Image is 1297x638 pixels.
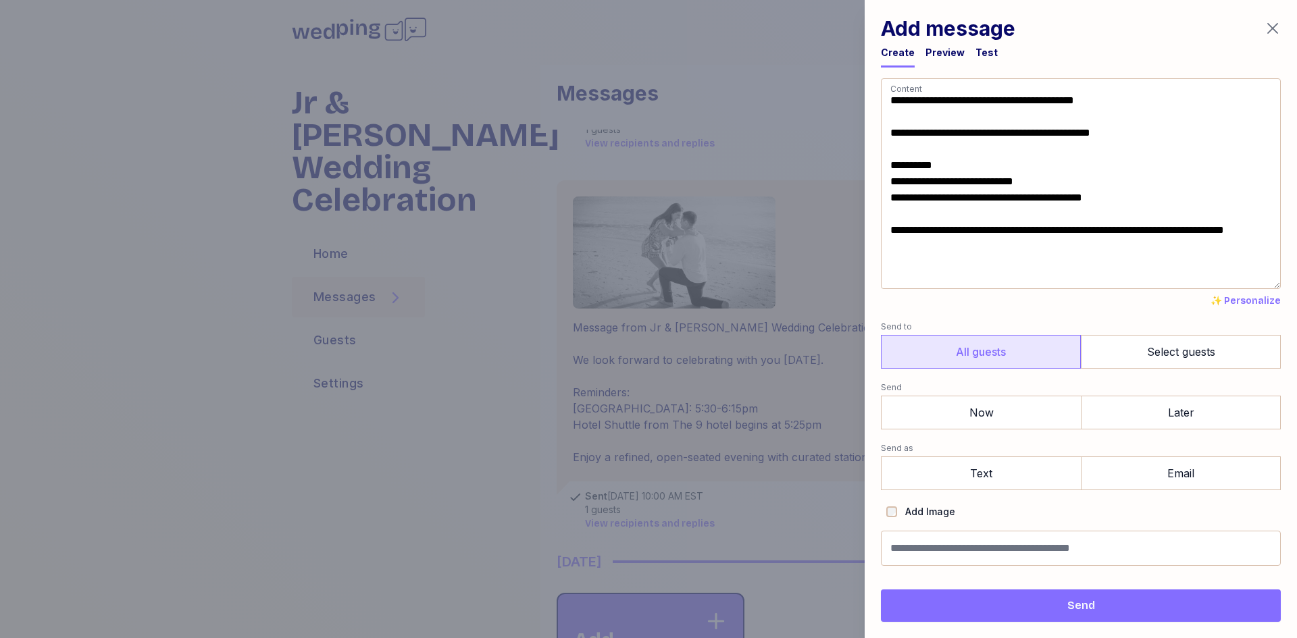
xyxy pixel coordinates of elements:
[1067,597,1095,614] span: Send
[881,456,1081,490] label: Text
[881,319,1281,335] label: Send to
[1081,396,1281,429] label: Later
[881,46,915,59] div: Create
[975,46,998,59] div: Test
[1211,294,1281,308] button: ✨ Personalize
[897,504,955,520] label: Add Image
[1081,335,1281,369] label: Select guests
[881,440,1281,456] label: Send as
[881,531,1281,566] input: Message name (optional, not shown to guests)
[925,46,965,59] div: Preview
[881,589,1281,622] button: Send
[881,379,1281,396] label: Send
[881,396,1081,429] label: Now
[881,16,1015,41] h1: Add message
[1081,456,1281,490] label: Email
[881,335,1081,369] label: All guests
